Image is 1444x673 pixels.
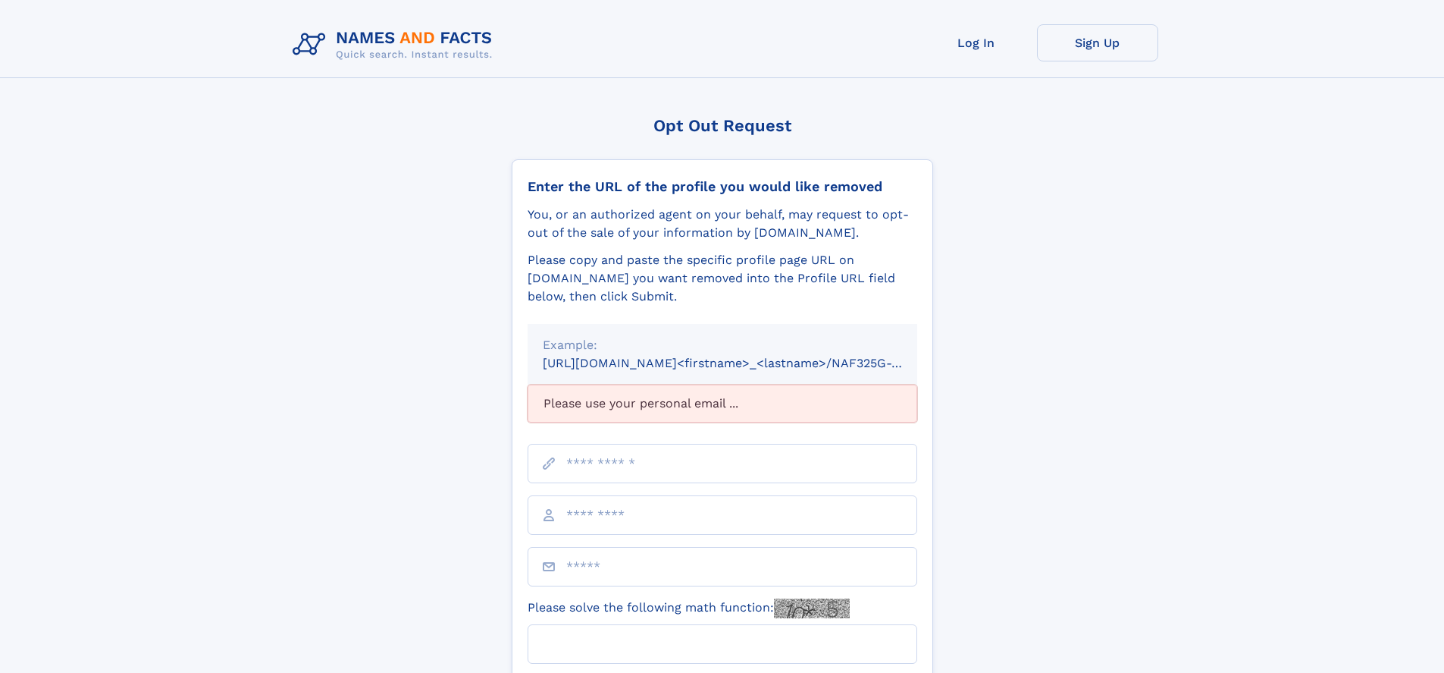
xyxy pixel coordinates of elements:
div: You, or an authorized agent on your behalf, may request to opt-out of the sale of your informatio... [528,206,917,242]
img: Logo Names and Facts [287,24,505,65]
div: Please use your personal email ... [528,385,917,423]
div: Example: [543,336,902,354]
small: [URL][DOMAIN_NAME]<firstname>_<lastname>/NAF325G-xxxxxxxx [543,356,946,370]
label: Please solve the following math function: [528,599,850,618]
a: Sign Up [1037,24,1158,61]
a: Log In [916,24,1037,61]
div: Enter the URL of the profile you would like removed [528,178,917,195]
div: Please copy and paste the specific profile page URL on [DOMAIN_NAME] you want removed into the Pr... [528,251,917,306]
div: Opt Out Request [512,116,933,135]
